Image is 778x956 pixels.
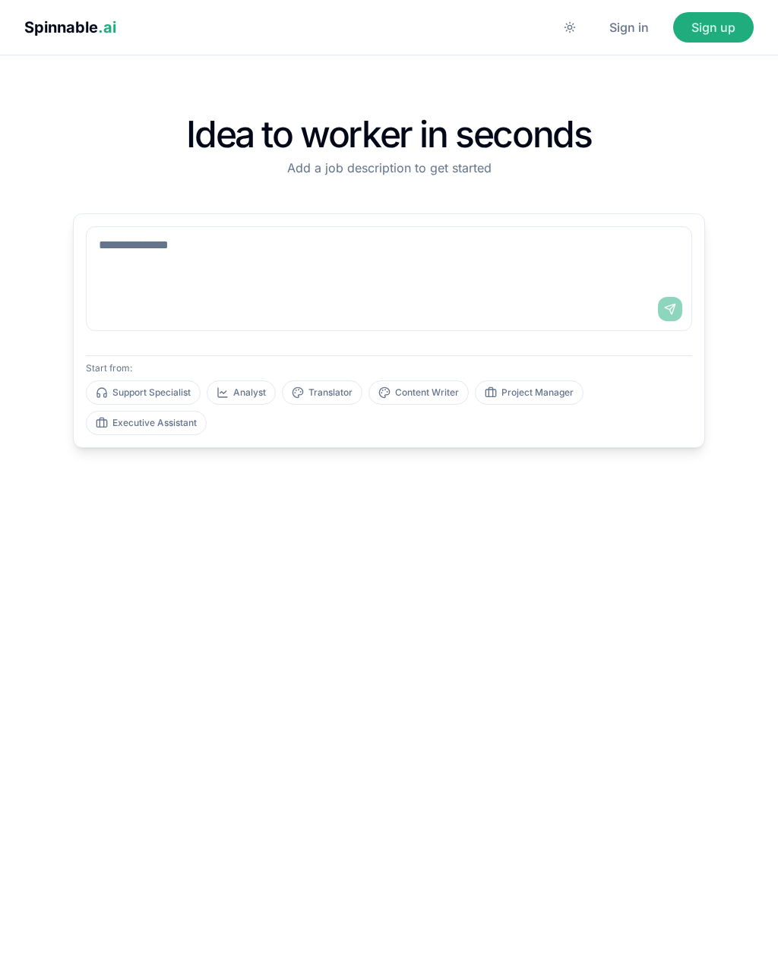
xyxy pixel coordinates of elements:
span: .ai [98,18,116,36]
button: Project Manager [475,380,583,405]
button: Sign in [591,12,667,43]
h1: Idea to worker in seconds [73,116,705,153]
button: Switch to dark mode [555,12,585,43]
button: Sign up [673,12,754,43]
button: Support Specialist [86,380,201,405]
p: Start from: [86,362,692,374]
button: Translator [282,380,362,405]
button: Content Writer [368,380,469,405]
button: Analyst [207,380,276,405]
p: Add a job description to get started [73,159,705,177]
button: Executive Assistant [86,411,207,435]
span: Spinnable [24,18,116,36]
